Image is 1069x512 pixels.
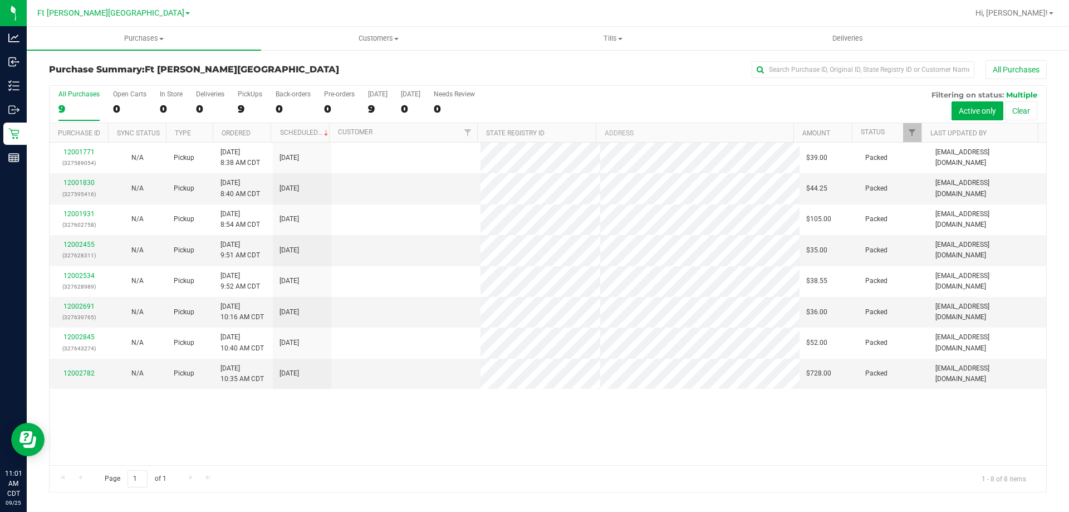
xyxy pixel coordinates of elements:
span: $38.55 [806,276,827,286]
a: 12002691 [63,303,95,310]
span: Page of 1 [95,470,175,487]
div: 0 [324,103,355,115]
span: Packed [865,183,887,194]
span: Hi, [PERSON_NAME]! [975,8,1048,17]
span: [EMAIL_ADDRESS][DOMAIN_NAME] [935,301,1039,323]
span: [DATE] [279,338,299,348]
span: Multiple [1006,90,1037,99]
span: [EMAIL_ADDRESS][DOMAIN_NAME] [935,363,1039,384]
span: [DATE] 9:51 AM CDT [220,240,260,261]
span: Packed [865,245,887,256]
div: [DATE] [368,90,388,98]
inline-svg: Reports [8,152,19,163]
span: $52.00 [806,338,827,348]
span: Not Applicable [131,277,144,285]
button: N/A [131,214,144,225]
div: [DATE] [401,90,420,98]
span: Packed [865,214,887,225]
span: [EMAIL_ADDRESS][DOMAIN_NAME] [935,147,1039,168]
button: N/A [131,368,144,379]
iframe: Resource center [11,423,45,456]
a: 12001931 [63,210,95,218]
div: Needs Review [434,90,475,98]
a: Filter [459,123,477,142]
input: 1 [128,470,148,487]
span: [DATE] 8:54 AM CDT [220,209,260,230]
a: Type [175,129,191,137]
a: Purchase ID [58,129,100,137]
a: Deliveries [730,27,965,50]
p: (327602758) [56,220,101,230]
a: Ordered [222,129,251,137]
span: Pickup [174,183,194,194]
div: 9 [368,103,388,115]
span: Not Applicable [131,184,144,192]
span: [DATE] [279,276,299,286]
span: Packed [865,276,887,286]
th: Address [596,123,793,143]
div: 0 [434,103,475,115]
span: [EMAIL_ADDRESS][DOMAIN_NAME] [935,209,1039,230]
button: N/A [131,153,144,163]
div: 0 [113,103,146,115]
span: [DATE] 10:16 AM CDT [220,301,264,323]
a: Purchases [27,27,261,50]
span: $39.00 [806,153,827,163]
div: Pre-orders [324,90,355,98]
p: (327628311) [56,250,101,261]
span: Packed [865,368,887,379]
inline-svg: Inbound [8,56,19,67]
inline-svg: Inventory [8,80,19,91]
span: [DATE] [279,307,299,318]
span: Pickup [174,153,194,163]
span: [DATE] [279,183,299,194]
button: N/A [131,307,144,318]
span: Packed [865,153,887,163]
span: Pickup [174,307,194,318]
span: Tills [496,33,729,43]
div: Back-orders [276,90,311,98]
span: Pickup [174,368,194,379]
button: All Purchases [985,60,1047,79]
a: 12002455 [63,241,95,248]
button: N/A [131,245,144,256]
a: Sync Status [117,129,160,137]
div: 0 [276,103,311,115]
p: (327639765) [56,312,101,323]
span: [DATE] 8:38 AM CDT [220,147,260,168]
span: [EMAIL_ADDRESS][DOMAIN_NAME] [935,240,1039,261]
div: Open Carts [113,90,146,98]
div: 0 [401,103,420,115]
span: [DATE] 10:40 AM CDT [220,332,264,353]
div: Deliveries [196,90,224,98]
inline-svg: Analytics [8,32,19,43]
span: [DATE] 10:35 AM CDT [220,363,264,384]
p: (327595416) [56,189,101,199]
div: 0 [160,103,183,115]
a: Amount [802,129,830,137]
span: Not Applicable [131,339,144,347]
a: State Registry ID [486,129,545,137]
button: N/A [131,338,144,348]
span: Not Applicable [131,308,144,316]
span: Pickup [174,276,194,286]
inline-svg: Retail [8,128,19,139]
div: 9 [58,103,100,115]
span: Packed [865,307,887,318]
span: [DATE] 8:40 AM CDT [220,178,260,199]
span: Filtering on status: [931,90,1004,99]
span: $728.00 [806,368,831,379]
span: Pickup [174,338,194,348]
a: Scheduled [280,129,331,136]
span: [EMAIL_ADDRESS][DOMAIN_NAME] [935,178,1039,199]
span: 1 - 8 of 8 items [973,470,1035,487]
span: Not Applicable [131,154,144,162]
a: 12002534 [63,272,95,280]
span: $44.25 [806,183,827,194]
span: [EMAIL_ADDRESS][DOMAIN_NAME] [935,332,1039,353]
a: Customers [261,27,496,50]
span: [DATE] [279,368,299,379]
span: [DATE] 9:52 AM CDT [220,271,260,292]
div: PickUps [238,90,262,98]
button: Active only [952,101,1003,120]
